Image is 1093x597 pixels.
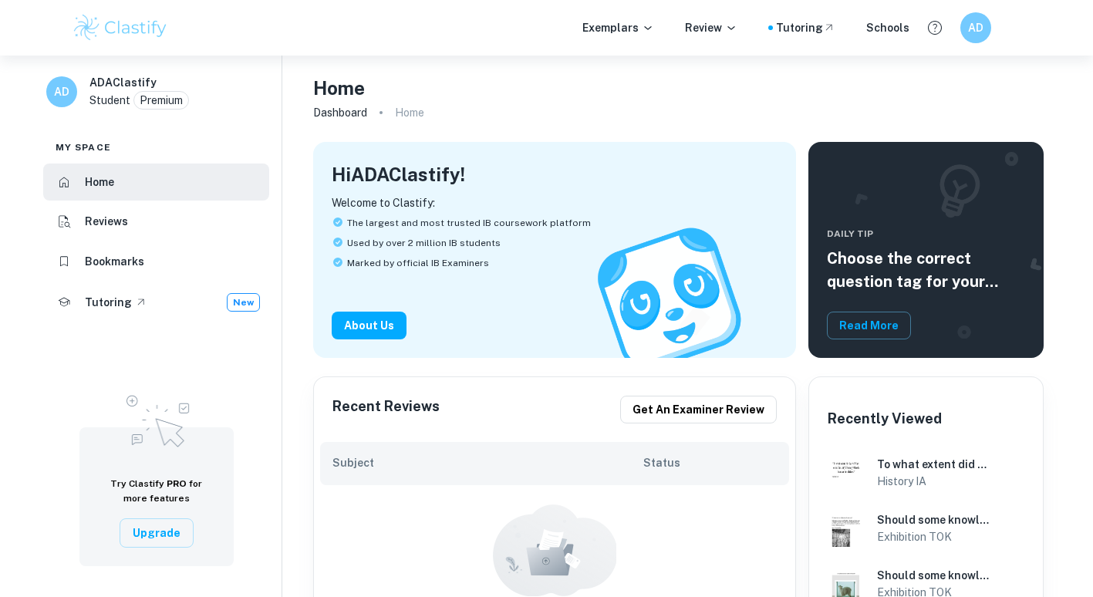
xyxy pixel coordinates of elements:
h6: Should some knowledge not be sought on ethical grounds? [877,511,990,528]
span: Daily Tip [827,227,1025,241]
img: Upgrade to Pro [118,386,195,452]
p: Welcome to Clastify: [332,194,778,211]
button: Upgrade [120,518,194,548]
h6: AD [966,19,984,36]
img: Clastify logo [72,12,170,43]
img: TOK Exhibition example thumbnail: Should some knowledge not be sought on e [828,510,865,547]
a: Tutoring [776,19,835,36]
h6: Should some knowledge not be sought on ethical grounds? [877,567,990,584]
h6: ADAClastify [89,74,157,91]
h6: Recently Viewed [828,408,942,430]
img: History IA example thumbnail: To what extent did World War 1 cause the [828,454,865,491]
button: Read More [827,312,911,339]
button: About Us [332,312,407,339]
h6: Recent Reviews [332,396,440,423]
a: TutoringNew [43,283,269,322]
h6: History IA [877,473,990,490]
h4: Home [313,74,365,102]
p: Exemplars [582,19,654,36]
p: Review [685,19,737,36]
p: Home [395,104,424,121]
h6: Status [643,454,777,471]
h6: AD [53,83,71,100]
p: Premium [140,92,183,109]
h6: Subject [332,454,643,471]
h5: Choose the correct question tag for your coursework [827,247,1025,293]
a: TOK Exhibition example thumbnail: Should some knowledge not be sought on eShould some knowledge n... [821,504,1031,553]
button: Get an examiner review [620,396,777,423]
a: Dashboard [313,102,367,123]
h6: Tutoring [85,294,132,311]
h6: Try Clastify for more features [98,477,215,506]
p: Student [89,92,130,109]
span: Marked by official IB Examiners [347,256,489,270]
a: History IA example thumbnail: To what extent did World War 1 cause theTo what extent did World Wa... [821,448,1031,497]
h6: Home [85,174,114,191]
h6: Exhibition TOK [877,528,990,545]
h6: Bookmarks [85,253,144,270]
span: New [228,295,259,309]
span: Used by over 2 million IB students [347,236,501,250]
h6: Reviews [85,213,128,230]
button: Help and Feedback [922,15,948,41]
h4: Hi ADAClastify ! [332,160,465,188]
button: AD [960,12,991,43]
a: Home [43,164,269,201]
span: PRO [167,478,187,489]
h6: To what extent did World War 1 cause the [DATE]/March Russian Revolution? [877,456,990,473]
span: My space [56,140,111,154]
a: Schools [866,19,909,36]
span: The largest and most trusted IB coursework platform [347,216,591,230]
a: Reviews [43,204,269,241]
a: Bookmarks [43,243,269,280]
